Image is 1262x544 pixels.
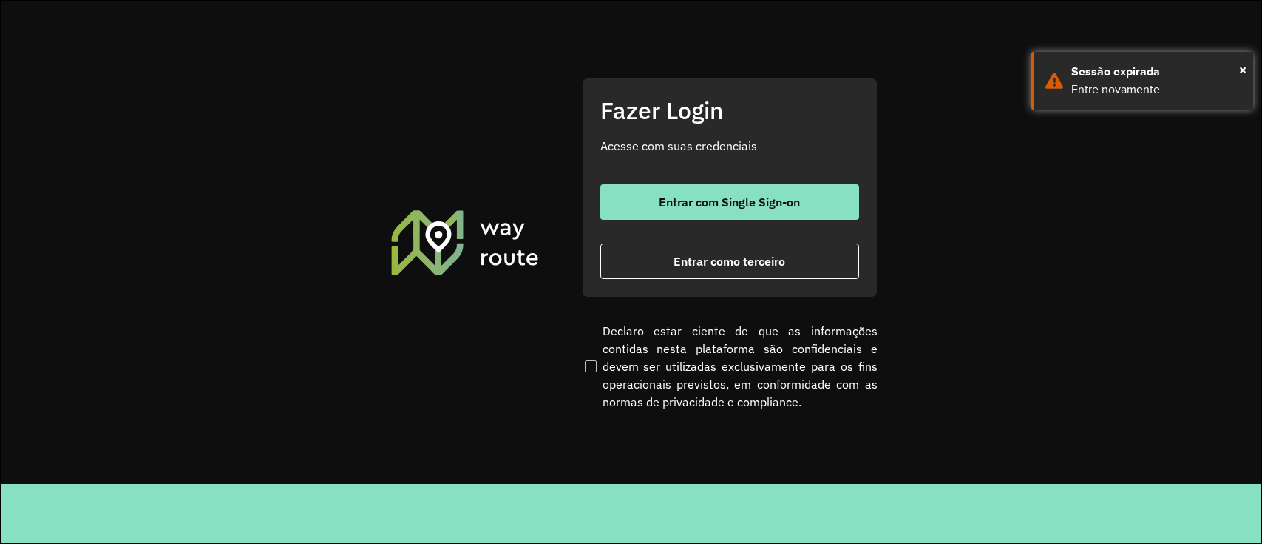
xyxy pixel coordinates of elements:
[1239,58,1246,81] button: Close
[659,196,800,208] span: Entrar com Single Sign-on
[674,255,785,267] span: Entrar como terceiro
[600,184,859,220] button: button
[1239,58,1246,81] span: ×
[600,96,859,124] h2: Fazer Login
[582,322,878,411] label: Declaro estar ciente de que as informações contidas nesta plataforma são confidenciais e devem se...
[600,137,859,155] p: Acesse com suas credenciais
[600,244,859,279] button: button
[1071,81,1242,98] div: Entre novamente
[389,208,541,276] img: Roteirizador AmbevTech
[1071,63,1242,81] div: Sessão expirada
